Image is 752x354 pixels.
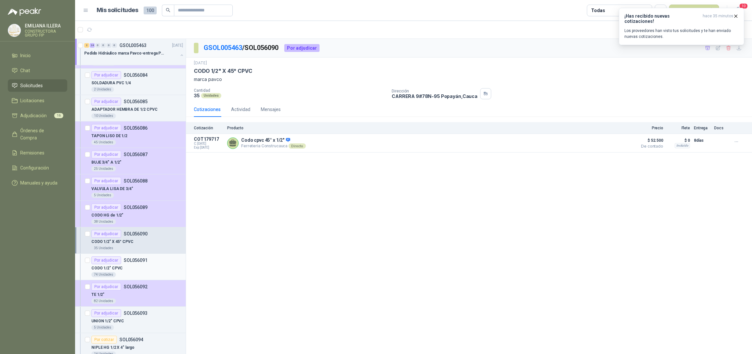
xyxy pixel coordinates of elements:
[75,148,186,174] a: Por adjudicarSOL056087BUJE 3/4" A 1/2"25 Unidades
[25,29,67,37] p: CONSTRUCTORA GRUPO FIP
[95,43,100,48] div: 0
[194,106,221,113] div: Cotizaciones
[75,121,186,148] a: Por adjudicarSOL056086TAPON LISO DE 1/245 Unidades
[8,8,41,16] img: Logo peakr
[20,164,49,171] span: Configuración
[261,106,281,113] div: Mensajes
[91,186,133,192] p: VALVULA LISA DE 3/4"
[624,13,700,24] h3: ¡Has recibido nuevas cotizaciones!
[91,292,104,298] p: TE 1/2"
[75,280,186,307] a: Por adjudicarSOL056092TE 1/2"82 Unidades
[91,272,116,277] div: 74 Unidades
[194,76,744,83] p: marca pavco
[84,50,165,56] p: Pedido Hidráulico marca Pavco-entrega Popayán
[194,68,252,74] p: CODO 1/2" X 45° CPVC
[91,230,121,238] div: Por adjudicar
[91,309,121,317] div: Por adjudicar
[91,71,121,79] div: Por adjudicar
[8,177,67,189] a: Manuales y ayuda
[84,43,89,48] div: 2
[166,8,170,12] span: search
[124,205,148,210] p: SOL056089
[241,143,306,149] p: Ferreteria Construcauca
[194,88,386,93] p: Cantidad
[91,265,123,271] p: CODO 1/2" CPVC
[91,219,116,224] div: 38 Unidades
[90,43,95,48] div: 24
[8,94,67,107] a: Licitaciones
[75,254,186,280] a: Por adjudicarSOL056091CODO 1/2" CPVC74 Unidades
[124,311,148,315] p: SOL056093
[91,212,123,218] p: CODO HG de 1/2"
[75,95,186,121] a: Por adjudicarSOL056085ADAPTADOR HEMBRA DE 1/2 CPVC10 Unidades
[667,126,690,130] p: Flete
[54,113,63,118] span: 16
[84,41,184,62] a: 2 24 0 0 0 0 GSOL005463[DATE] Pedido Hidráulico marca Pavco-entrega Popayán
[194,60,207,66] p: [DATE]
[619,8,744,45] button: ¡Has recibido nuevas cotizaciones!hace 35 minutos Los proveedores han visto tus solicitudes y te ...
[101,43,106,48] div: 0
[194,146,223,150] span: Exp: [DATE]
[91,203,121,211] div: Por adjudicar
[392,89,478,93] p: Dirección
[8,64,67,77] a: Chat
[694,137,710,144] p: 8 días
[124,258,148,263] p: SOL056091
[284,44,320,52] div: Por adjudicar
[631,126,663,130] p: Precio
[75,174,186,201] a: Por adjudicarSOL056088VALVULA LISA DE 3/4"5 Unidades
[91,177,121,185] div: Por adjudicar
[194,142,223,146] span: C: [DATE]
[631,137,663,144] span: $ 52.500
[91,336,117,344] div: Por cotizar
[20,179,57,186] span: Manuales y ayuda
[91,298,116,304] div: 82 Unidades
[91,106,158,113] p: ADAPTADOR HEMBRA DE 1/2 CPVC
[91,166,116,171] div: 25 Unidades
[8,24,21,37] img: Company Logo
[8,162,67,174] a: Configuración
[392,93,478,99] p: CARRERA 9#78N-95 Popayán , Cauca
[91,113,116,119] div: 10 Unidades
[91,246,116,251] div: 35 Unidades
[91,239,133,245] p: CODO 1/2" X 45° CPVC
[8,124,67,144] a: Órdenes de Compra
[124,179,148,183] p: SOL056088
[97,6,138,15] h1: Mis solicitudes
[106,43,111,48] div: 0
[124,232,148,236] p: SOL056090
[675,143,690,148] div: Incluido
[624,28,739,40] p: Los proveedores han visto tus solicitudes y te han enviado nuevas cotizaciones.
[144,7,157,14] span: 100
[124,73,148,77] p: SOL056084
[8,147,67,159] a: Remisiones
[25,24,67,28] p: EMILIANA ILLERA
[124,152,148,157] p: SOL056087
[124,126,148,130] p: SOL056086
[289,143,306,149] div: Directo
[91,318,124,324] p: UNION 1/2" CPVC
[91,140,116,145] div: 45 Unidades
[20,82,43,89] span: Solicitudes
[669,5,719,16] button: Nueva solicitud
[91,193,114,198] div: 5 Unidades
[172,42,183,49] p: [DATE]
[91,124,121,132] div: Por adjudicar
[20,112,47,119] span: Adjudicación
[204,44,242,52] a: GSOL005463
[631,144,663,148] span: De contado
[8,79,67,92] a: Solicitudes
[204,43,279,53] p: / SOL056090
[112,43,117,48] div: 0
[703,13,733,24] span: hace 35 minutos
[91,98,121,105] div: Por adjudicar
[91,151,121,158] div: Por adjudicar
[20,52,31,59] span: Inicio
[119,337,143,342] p: SOL056094
[714,126,727,130] p: Docs
[241,137,306,143] p: Codo cpvc 45° x 1/2"
[124,99,148,104] p: SOL056085
[667,137,690,144] p: $ 0
[119,43,147,48] p: GSOL005463
[91,159,121,166] p: BUJE 3/4" A 1/2"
